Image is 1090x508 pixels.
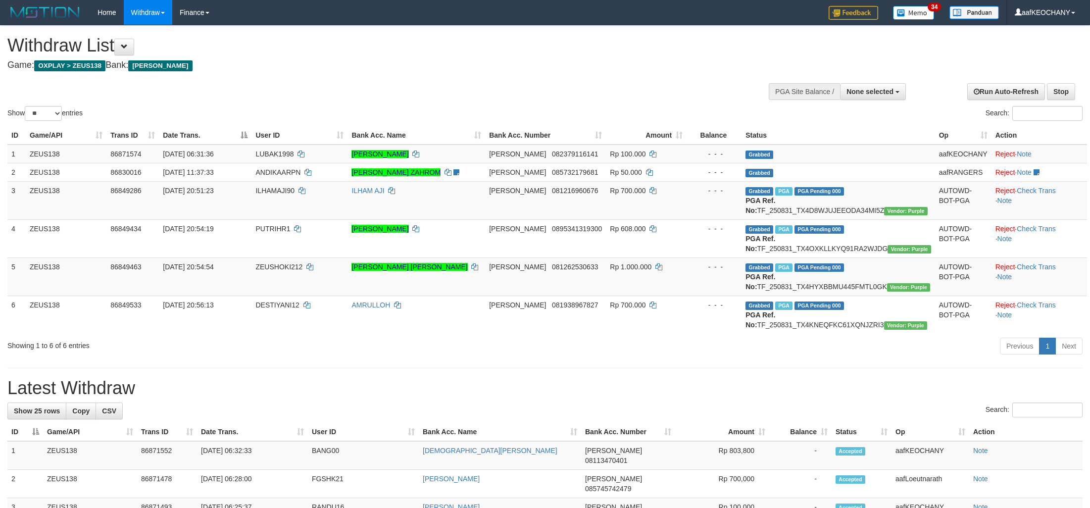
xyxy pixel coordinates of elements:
[137,423,197,441] th: Trans ID: activate to sort column ascending
[997,311,1012,319] a: Note
[7,257,26,296] td: 5
[7,106,83,121] label: Show entries
[973,447,988,455] a: Note
[72,407,90,415] span: Copy
[7,5,83,20] img: MOTION_logo.png
[997,235,1012,243] a: Note
[935,145,991,163] td: aafKEOCHANY
[794,225,844,234] span: PGA Pending
[949,6,999,19] img: panduan.png
[1017,150,1032,158] a: Note
[25,106,62,121] select: Showentries
[687,126,742,145] th: Balance
[43,470,137,498] td: ZEUS138
[26,257,106,296] td: ZEUS138
[742,296,935,334] td: TF_250831_TX4KNEQFKC61XQNJZRI3
[794,302,844,310] span: PGA Pending
[1017,168,1032,176] a: Note
[137,441,197,470] td: 86871552
[829,6,878,20] img: Feedback.jpg
[846,88,893,96] span: None selected
[489,150,546,158] span: [PERSON_NAME]
[351,187,384,195] a: ILHAM AJI
[581,423,675,441] th: Bank Acc. Number: activate to sort column ascending
[423,475,480,483] a: [PERSON_NAME]
[7,423,43,441] th: ID: activate to sort column descending
[128,60,192,71] span: [PERSON_NAME]
[14,407,60,415] span: Show 25 rows
[675,441,769,470] td: Rp 803,800
[1000,338,1040,355] a: Previous
[351,150,408,158] a: [PERSON_NAME]
[745,151,773,159] span: Grabbed
[991,296,1087,334] td: · ·
[745,273,775,291] b: PGA Ref. No:
[610,225,645,233] span: Rp 608.000
[1017,301,1056,309] a: Check Trans
[991,219,1087,257] td: · ·
[995,187,1015,195] a: Reject
[775,302,793,310] span: Marked by aafRornrotha
[102,407,116,415] span: CSV
[606,126,687,145] th: Amount: activate to sort column ascending
[308,470,419,498] td: FGSHK21
[552,150,598,158] span: Copy 082379116141 to clipboard
[794,263,844,272] span: PGA Pending
[991,181,1087,219] td: · ·
[1017,225,1056,233] a: Check Trans
[610,187,645,195] span: Rp 700.000
[991,257,1087,296] td: · ·
[691,262,738,272] div: - - -
[769,83,840,100] div: PGA Site Balance /
[794,187,844,196] span: PGA Pending
[836,475,865,484] span: Accepted
[935,126,991,145] th: Op: activate to sort column ascending
[308,423,419,441] th: User ID: activate to sort column ascending
[255,225,290,233] span: PUTRIHR1
[995,301,1015,309] a: Reject
[7,181,26,219] td: 3
[775,225,793,234] span: Marked by aafRornrotha
[997,273,1012,281] a: Note
[489,225,546,233] span: [PERSON_NAME]
[585,485,631,493] span: Copy 085745742479 to clipboard
[840,83,906,100] button: None selected
[742,181,935,219] td: TF_250831_TX4D8WJUJEEODA34MI5Z
[1039,338,1056,355] a: 1
[7,60,717,70] h4: Game: Bank:
[973,475,988,483] a: Note
[745,311,775,329] b: PGA Ref. No:
[255,263,302,271] span: ZEUSHOKI212
[255,168,300,176] span: ANDIKAARPN
[96,403,123,419] a: CSV
[7,441,43,470] td: 1
[485,126,606,145] th: Bank Acc. Number: activate to sort column ascending
[351,263,467,271] a: [PERSON_NAME] [PERSON_NAME]
[489,168,546,176] span: [PERSON_NAME]
[489,301,546,309] span: [PERSON_NAME]
[745,169,773,177] span: Grabbed
[742,126,935,145] th: Status
[1012,403,1083,417] input: Search:
[7,337,447,351] div: Showing 1 to 6 of 6 entries
[745,235,775,253] b: PGA Ref. No:
[1055,338,1083,355] a: Next
[351,225,408,233] a: [PERSON_NAME]
[7,470,43,498] td: 2
[884,321,927,330] span: Vendor URL: https://trx4.1velocity.biz
[928,2,941,11] span: 34
[892,470,969,498] td: aafLoeutnarath
[197,441,308,470] td: [DATE] 06:32:33
[742,257,935,296] td: TF_250831_TX4HYXBBMU445FMTL0GK
[892,423,969,441] th: Op: activate to sort column ascending
[7,378,1083,398] h1: Latest Withdraw
[308,441,419,470] td: BANG00
[489,187,546,195] span: [PERSON_NAME]
[893,6,935,20] img: Button%20Memo.svg
[197,470,308,498] td: [DATE] 06:28:00
[675,423,769,441] th: Amount: activate to sort column ascending
[106,126,159,145] th: Trans ID: activate to sort column ascending
[7,36,717,55] h1: Withdraw List
[26,163,106,181] td: ZEUS138
[995,168,1015,176] a: Reject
